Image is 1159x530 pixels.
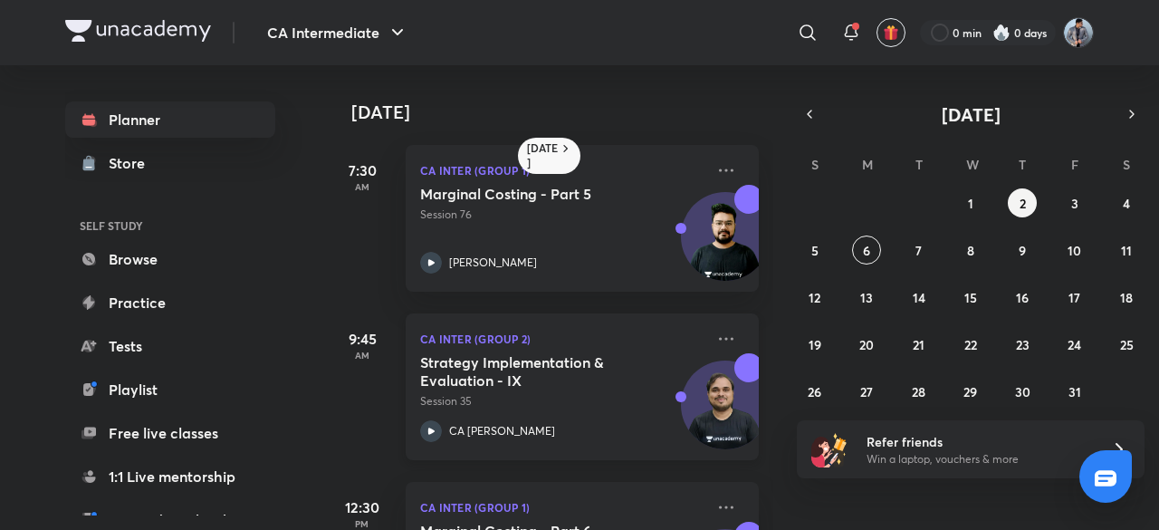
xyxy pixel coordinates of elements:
h5: 7:30 [326,159,398,181]
button: October 31, 2025 [1060,377,1089,406]
a: Planner [65,101,275,138]
button: October 7, 2025 [905,236,934,265]
a: Store [65,145,275,181]
abbr: October 14, 2025 [913,289,925,306]
abbr: October 4, 2025 [1123,195,1130,212]
abbr: October 12, 2025 [809,289,820,306]
abbr: October 9, 2025 [1019,242,1026,259]
button: October 17, 2025 [1060,283,1089,312]
button: October 11, 2025 [1112,236,1141,265]
abbr: October 30, 2025 [1015,383,1030,400]
button: October 24, 2025 [1060,330,1089,359]
abbr: October 26, 2025 [808,383,821,400]
span: [DATE] [942,102,1001,127]
img: Avatar [682,371,769,458]
a: Browse [65,241,275,277]
button: October 13, 2025 [852,283,881,312]
h6: Refer friends [867,432,1089,451]
abbr: Tuesday [915,156,923,173]
abbr: October 11, 2025 [1121,242,1132,259]
abbr: October 3, 2025 [1071,195,1078,212]
abbr: October 6, 2025 [863,242,870,259]
button: October 12, 2025 [800,283,829,312]
abbr: October 22, 2025 [964,336,977,353]
abbr: October 23, 2025 [1016,336,1030,353]
abbr: Thursday [1019,156,1026,173]
img: avatar [883,24,899,41]
abbr: Wednesday [966,156,979,173]
button: October 22, 2025 [956,330,985,359]
abbr: October 24, 2025 [1068,336,1081,353]
button: October 10, 2025 [1060,236,1089,265]
button: October 20, 2025 [852,330,881,359]
abbr: Saturday [1123,156,1130,173]
abbr: October 17, 2025 [1068,289,1080,306]
h5: Marginal Costing - Part 5 [420,185,646,203]
a: 1:1 Live mentorship [65,458,275,495]
img: streak [992,24,1011,42]
p: CA [PERSON_NAME] [449,423,555,439]
button: October 16, 2025 [1008,283,1037,312]
abbr: Friday [1071,156,1078,173]
h6: [DATE] [527,141,559,170]
button: October 8, 2025 [956,236,985,265]
p: CA Inter (Group 2) [420,328,704,350]
button: October 26, 2025 [800,377,829,406]
abbr: Sunday [811,156,819,173]
button: October 14, 2025 [905,283,934,312]
button: October 29, 2025 [956,377,985,406]
h6: SELF STUDY [65,210,275,241]
h5: 9:45 [326,328,398,350]
p: Win a laptop, vouchers & more [867,451,1089,467]
button: avatar [876,18,905,47]
p: CA Inter (Group 1) [420,496,704,518]
img: Company Logo [65,20,211,42]
a: Playlist [65,371,275,408]
button: October 30, 2025 [1008,377,1037,406]
a: Company Logo [65,20,211,46]
img: referral [811,431,848,467]
button: October 15, 2025 [956,283,985,312]
abbr: October 8, 2025 [967,242,974,259]
button: October 3, 2025 [1060,188,1089,217]
abbr: October 29, 2025 [963,383,977,400]
button: CA Intermediate [256,14,419,51]
a: Tests [65,328,275,364]
img: Manthan Hasija [1063,17,1094,48]
abbr: October 7, 2025 [915,242,922,259]
button: October 6, 2025 [852,236,881,265]
abbr: October 28, 2025 [912,383,925,400]
abbr: October 13, 2025 [860,289,873,306]
abbr: October 1, 2025 [968,195,973,212]
img: Avatar [682,202,769,289]
abbr: October 20, 2025 [859,336,874,353]
p: CA Inter (Group 1) [420,159,704,181]
p: AM [326,350,398,361]
p: Session 76 [420,207,704,223]
abbr: October 2, 2025 [1020,195,1026,212]
abbr: October 25, 2025 [1120,336,1134,353]
button: October 28, 2025 [905,377,934,406]
abbr: October 5, 2025 [811,242,819,259]
h5: 12:30 [326,496,398,518]
button: October 9, 2025 [1008,236,1037,265]
abbr: October 15, 2025 [964,289,977,306]
p: Session 35 [420,393,704,410]
abbr: October 16, 2025 [1016,289,1029,306]
p: PM [326,518,398,529]
abbr: October 18, 2025 [1120,289,1133,306]
abbr: October 27, 2025 [860,383,873,400]
abbr: October 31, 2025 [1068,383,1081,400]
div: Store [109,152,156,174]
button: [DATE] [822,101,1119,127]
button: October 5, 2025 [800,236,829,265]
abbr: Monday [862,156,873,173]
button: October 19, 2025 [800,330,829,359]
button: October 1, 2025 [956,188,985,217]
p: [PERSON_NAME] [449,255,537,271]
abbr: October 19, 2025 [809,336,821,353]
h4: [DATE] [351,101,777,123]
button: October 23, 2025 [1008,330,1037,359]
a: Practice [65,284,275,321]
button: October 2, 2025 [1008,188,1037,217]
